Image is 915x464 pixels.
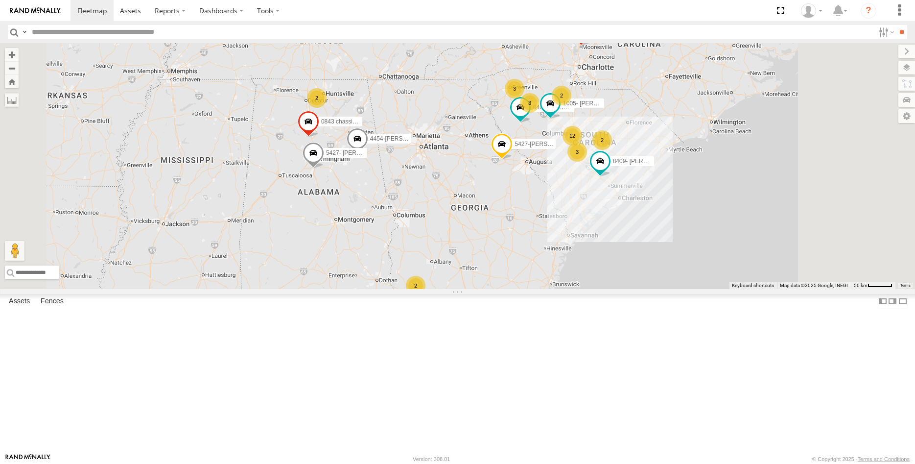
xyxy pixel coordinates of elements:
[858,456,910,462] a: Terms and Conditions
[413,456,450,462] div: Version: 308.01
[732,282,774,289] button: Keyboard shortcuts
[370,135,433,142] span: 4454-[PERSON_NAME]
[4,294,35,308] label: Assets
[780,283,848,288] span: Map data ©2025 Google, INEGI
[563,100,628,107] span: 1005- [PERSON_NAME]
[878,294,888,308] label: Dock Summary Table to the Left
[21,25,28,39] label: Search Query
[10,7,61,14] img: rand-logo.svg
[321,119,366,125] span: 0843 chassis 843
[5,241,24,261] button: Drag Pegman onto the map to open Street View
[861,3,876,19] i: ?
[851,282,895,289] button: Map Scale: 50 km per 47 pixels
[5,75,19,88] button: Zoom Home
[5,454,50,464] a: Visit our Website
[900,284,911,288] a: Terms (opens in new tab)
[406,276,425,295] div: 2
[563,126,582,146] div: 12
[898,294,908,308] label: Hide Summary Table
[326,150,391,157] span: 5427- [PERSON_NAME]
[5,61,19,75] button: Zoom out
[854,283,868,288] span: 50 km
[5,48,19,61] button: Zoom in
[567,142,587,162] div: 3
[505,79,524,98] div: 3
[612,158,678,165] span: 8409- [PERSON_NAME]
[520,93,540,113] div: 3
[36,294,69,308] label: Fences
[898,109,915,123] label: Map Settings
[888,294,897,308] label: Dock Summary Table to the Right
[812,456,910,462] div: © Copyright 2025 -
[592,130,612,150] div: 2
[798,3,826,18] div: Wallace Altemose
[307,88,327,108] div: 2
[875,25,896,39] label: Search Filter Options
[515,141,578,148] span: 5427-[PERSON_NAME]
[552,86,571,105] div: 2
[5,93,19,107] label: Measure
